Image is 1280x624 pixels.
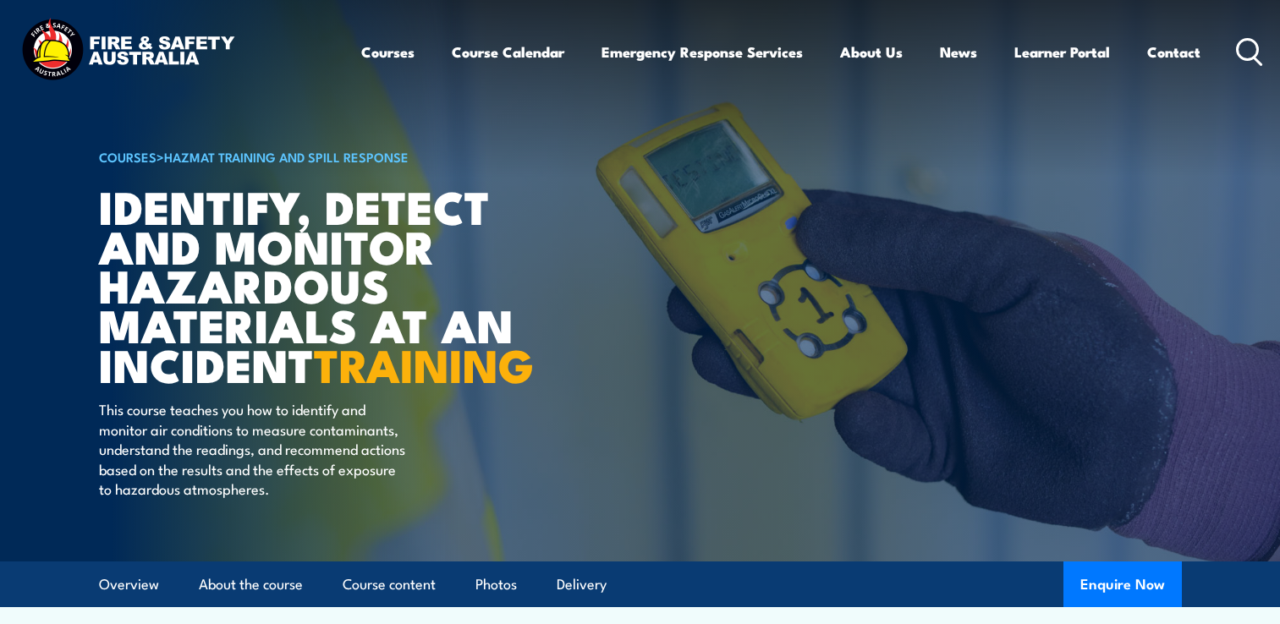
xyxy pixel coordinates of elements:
[99,562,159,607] a: Overview
[1147,30,1200,74] a: Contact
[452,30,564,74] a: Course Calendar
[99,186,517,384] h1: Identify, detect and monitor hazardous materials at an incident
[1063,561,1182,607] button: Enquire Now
[1014,30,1110,74] a: Learner Portal
[840,30,903,74] a: About Us
[557,562,607,607] a: Delivery
[475,562,517,607] a: Photos
[314,328,534,398] strong: TRAINING
[343,562,436,607] a: Course content
[602,30,803,74] a: Emergency Response Services
[99,399,408,498] p: This course teaches you how to identify and monitor air conditions to measure contaminants, under...
[199,562,303,607] a: About the course
[940,30,977,74] a: News
[361,30,415,74] a: Courses
[99,146,517,167] h6: >
[164,147,409,166] a: HAZMAT Training and Spill Response
[99,147,157,166] a: COURSES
